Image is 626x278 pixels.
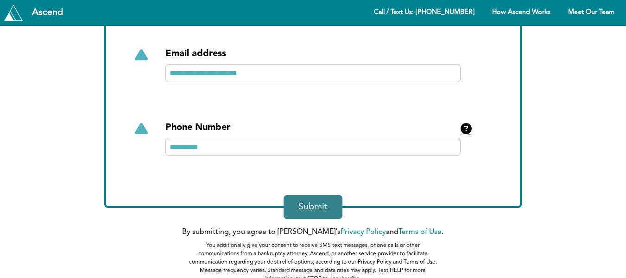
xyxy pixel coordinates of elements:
div: Phone Number [165,121,461,134]
a: How Ascend Works [484,4,558,22]
a: Privacy Policy [341,228,386,236]
button: Submit [284,195,342,219]
div: Email address [165,47,461,60]
a: Tryascend.com Ascend [2,2,73,23]
a: Terms of Use [398,228,442,236]
img: Tryascend.com [4,5,23,20]
a: Call / Text Us: [PHONE_NUMBER] [366,4,482,22]
div: Ascend [25,8,70,17]
a: Meet Our Team [560,4,622,22]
